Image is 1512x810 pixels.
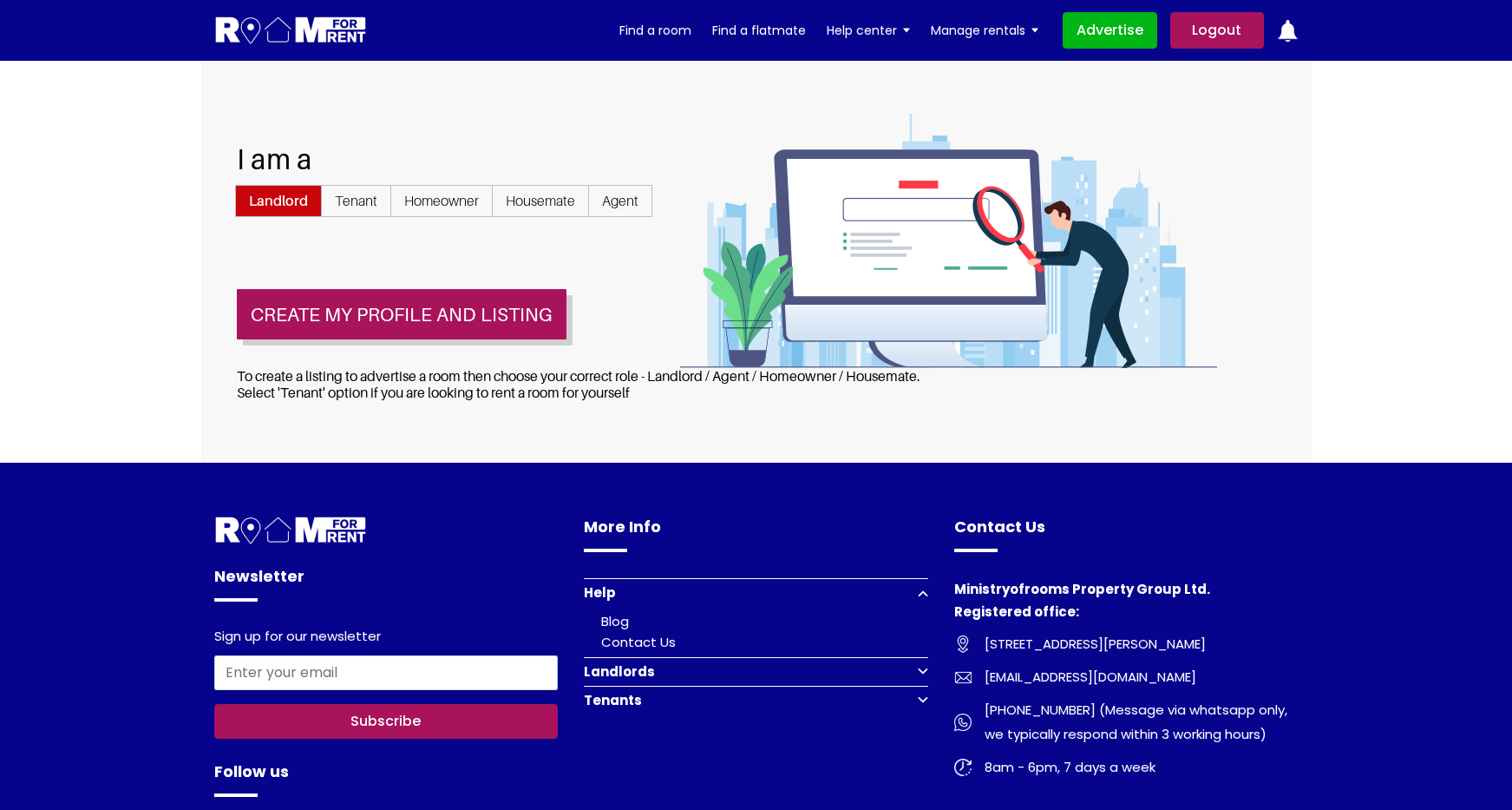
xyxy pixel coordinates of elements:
[931,17,1038,43] a: Manage rentals
[588,185,652,217] span: Agent
[237,385,1276,401] p: Select 'Tenant' option if you are looking to rent a room for yourself
[214,655,559,690] input: Enter your email
[214,515,368,547] img: Room For Rent
[601,612,629,630] a: Blog
[954,714,972,731] img: Room For Rent
[954,515,1299,552] h4: Contact Us
[954,759,972,776] img: Room For Rent
[1063,12,1157,49] a: Advertise
[235,185,322,217] span: Landlord
[584,657,928,686] button: Landlords
[492,185,589,217] span: Housemate
[584,686,928,715] button: Tenants
[584,515,928,552] h4: More Info
[972,665,1196,689] span: [EMAIL_ADDRESS][DOMAIN_NAME]
[1170,12,1264,49] a: Logout
[237,289,566,339] button: Create my profile and listing
[619,17,691,43] a: Find a room
[214,704,559,739] button: Subscribe
[237,368,1276,385] p: To create a listing to advertise a room then choose your correct role - Landlord / Agent / Homeow...
[954,669,972,687] img: Room For Rent
[827,17,910,43] a: Help center
[390,185,493,217] span: Homeowner
[954,665,1299,689] a: [EMAIL_ADDRESS][DOMAIN_NAME]
[214,629,381,649] label: Sign up for our newsletter
[954,632,1299,656] a: [STREET_ADDRESS][PERSON_NAME]
[972,632,1206,656] span: [STREET_ADDRESS][PERSON_NAME]
[214,564,559,602] h4: Newsletter
[601,633,676,651] a: Contact Us
[972,755,1155,780] span: 8am - 6pm, 7 days a week
[214,15,368,47] img: Logo for Room for Rent, featuring a welcoming design with a house icon and modern typography
[321,185,391,217] span: Tenant
[954,755,1299,780] a: 8am - 6pm, 7 days a week
[1277,20,1299,42] img: ic-notification
[712,17,806,43] a: Find a flatmate
[680,114,1217,368] img: User Type
[954,635,972,653] img: Room For Rent
[584,578,928,607] button: Help
[214,760,559,797] h4: Follow us
[954,578,1299,632] h4: Ministryofrooms Property Group Ltd. Registered office:
[954,698,1299,747] a: [PHONE_NUMBER] (Message via whatsapp only, we typically respond within 3 working hours)
[237,142,655,186] h3: I am a
[972,698,1299,747] span: [PHONE_NUMBER] (Message via whatsapp only, we typically respond within 3 working hours)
